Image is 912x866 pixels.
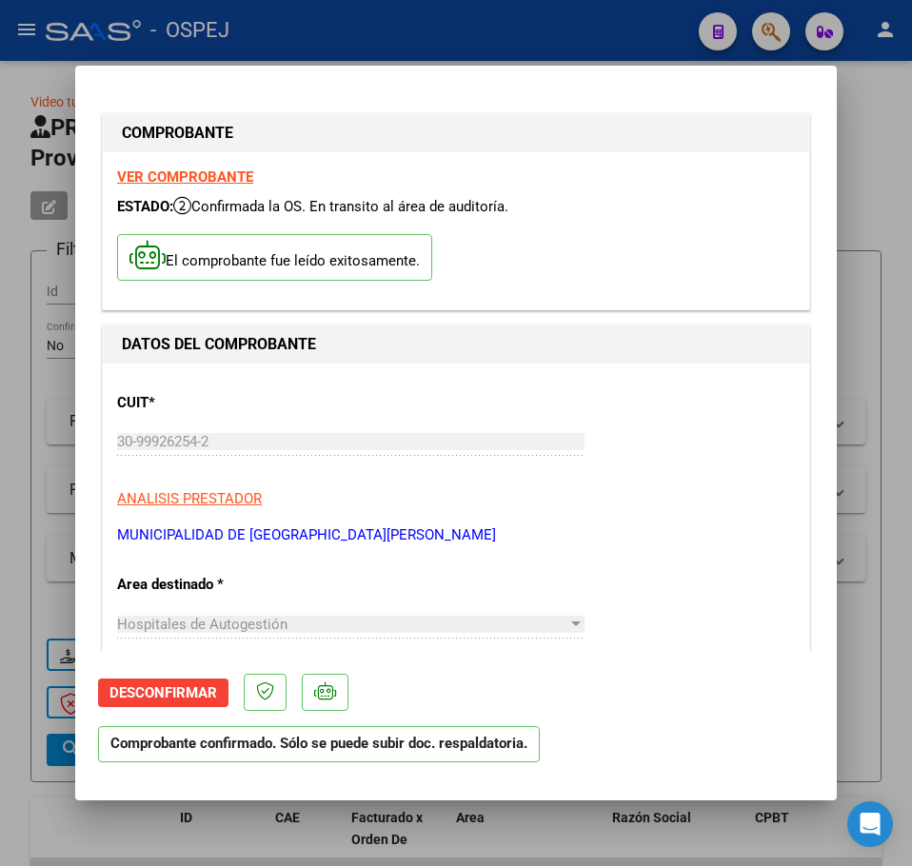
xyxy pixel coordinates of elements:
p: MUNICIPALIDAD DE [GEOGRAPHIC_DATA][PERSON_NAME] [117,524,795,546]
span: Hospitales de Autogestión [117,616,287,633]
span: ANALISIS PRESTADOR [117,490,262,507]
span: Desconfirmar [109,684,217,701]
button: Desconfirmar [98,679,228,707]
p: Area destinado * [117,574,321,596]
div: Open Intercom Messenger [847,801,893,847]
p: CUIT [117,392,321,414]
a: VER COMPROBANTE [117,168,253,186]
p: Comprobante confirmado. Sólo se puede subir doc. respaldatoria. [98,726,540,763]
strong: DATOS DEL COMPROBANTE [122,335,316,353]
p: El comprobante fue leído exitosamente. [117,234,432,281]
strong: COMPROBANTE [122,124,233,142]
span: ESTADO: [117,198,173,215]
span: Confirmada la OS. En transito al área de auditoría. [173,198,508,215]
